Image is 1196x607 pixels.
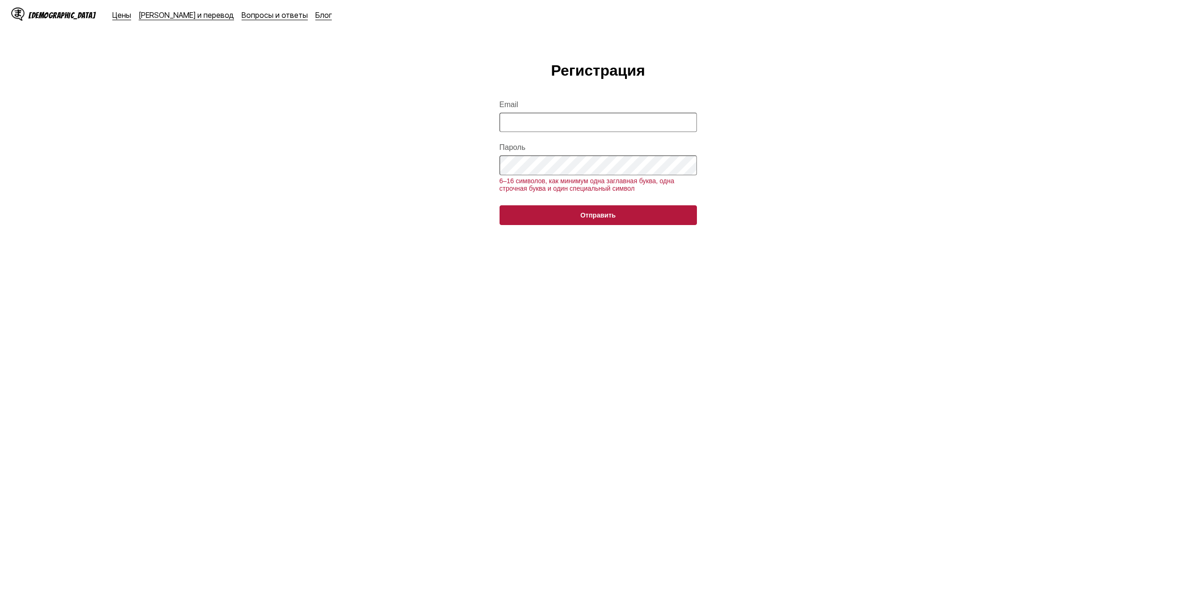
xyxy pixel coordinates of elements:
a: Блог [315,10,332,20]
button: Отправить [500,205,697,225]
a: Цены [112,10,131,20]
ya-tr-span: Регистрация [551,62,645,79]
img: Логотип IsManga [11,8,24,21]
ya-tr-span: Email [500,101,518,109]
ya-tr-span: 6–16 символов, как минимум одна заглавная буква, одна строчная буква и один специальный символ [500,177,674,192]
ya-tr-span: [DEMOGRAPHIC_DATA] [28,11,95,20]
ya-tr-span: Пароль [500,143,526,151]
ya-tr-span: Отправить [580,211,616,219]
a: Логотип IsManga[DEMOGRAPHIC_DATA] [11,8,112,23]
a: [PERSON_NAME] и перевод [139,10,234,20]
a: Вопросы и ответы [242,10,308,20]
